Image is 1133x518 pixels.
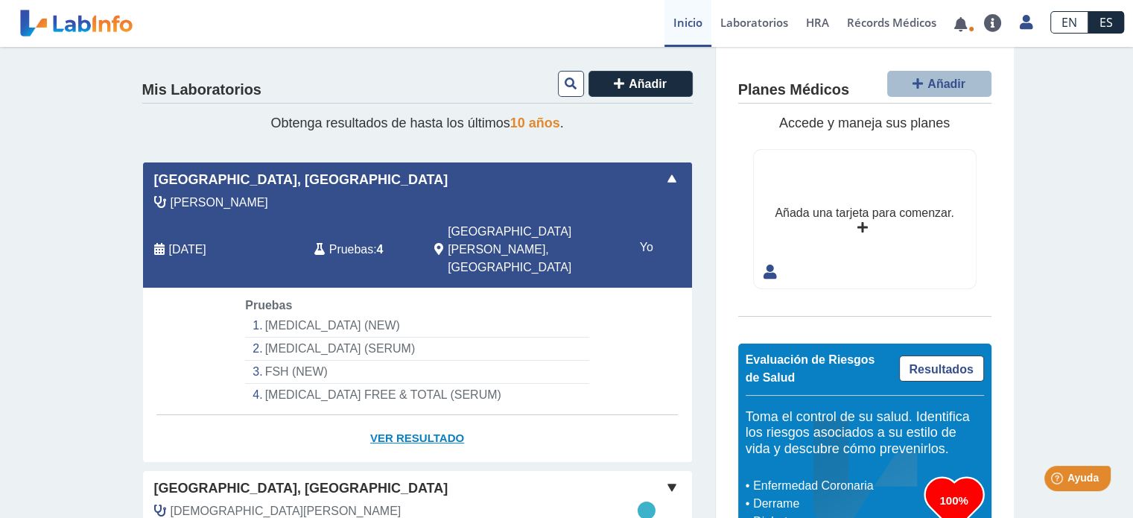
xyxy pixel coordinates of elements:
[1088,11,1124,34] a: ES
[806,15,829,30] span: HRA
[622,239,671,256] span: Yo
[154,170,448,190] span: [GEOGRAPHIC_DATA], [GEOGRAPHIC_DATA]
[143,415,692,462] a: Ver Resultado
[510,116,560,130] span: 10 años
[245,338,588,361] li: [MEDICAL_DATA] (SERUM)
[245,299,292,312] span: Pruebas
[142,81,261,99] h4: Mis Laboratorios
[169,241,206,259] span: 2025-09-20
[245,384,588,406] li: [MEDICAL_DATA] FREE & TOTAL (SERUM)
[746,353,875,384] span: Evaluación de Riesgos de Salud
[1050,11,1088,34] a: EN
[588,71,693,97] button: Añadir
[1000,460,1117,502] iframe: Help widget launcher
[749,495,924,513] li: Derrame
[154,478,448,499] span: [GEOGRAPHIC_DATA], [GEOGRAPHIC_DATA]
[738,81,849,99] h4: Planes Médicos
[629,78,667,90] span: Añadir
[303,223,423,277] div: :
[927,78,965,90] span: Añadir
[899,356,984,382] a: Resultados
[749,477,924,495] li: Enfermedad Coronaria
[887,71,991,97] button: Añadir
[924,491,984,510] h3: 100%
[775,204,953,222] div: Añada una tarjeta para comenzar.
[270,116,563,130] span: Obtenga resultados de hasta los últimos .
[329,241,373,259] span: Pruebas
[171,194,268,212] span: Noya, Diana
[746,409,984,458] h5: Toma el control de su salud. Identifica los riesgos asociados a su estilo de vida y descubre cómo...
[377,243,384,256] b: 4
[245,361,588,384] li: FSH (NEW)
[779,116,950,130] span: Accede y maneja sus planes
[448,223,612,277] span: San Juan, PR
[245,315,588,338] li: [MEDICAL_DATA] (NEW)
